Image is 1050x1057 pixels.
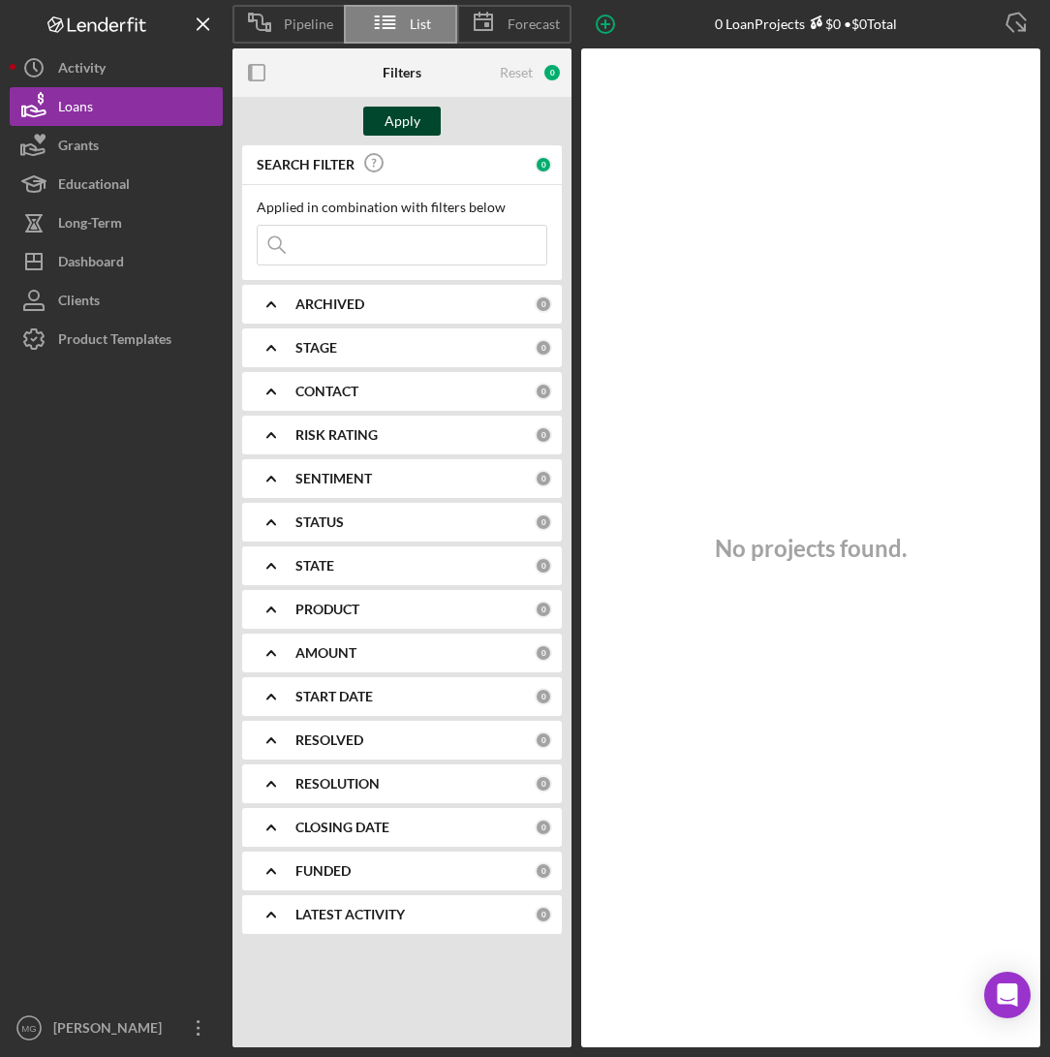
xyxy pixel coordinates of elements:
div: Open Intercom Messenger [984,972,1031,1018]
span: List [410,16,431,32]
button: Dashboard [10,242,223,281]
button: Activity [10,48,223,87]
button: Clients [10,281,223,320]
b: AMOUNT [295,645,356,661]
div: Dashboard [58,242,124,286]
div: 0 [535,862,552,880]
div: 0 [535,339,552,357]
div: Activity [58,48,106,92]
div: 0 [535,688,552,705]
div: Apply [385,107,420,136]
b: STATE [295,558,334,574]
b: Filters [383,65,421,80]
b: RISK RATING [295,427,378,443]
button: Educational [10,165,223,203]
b: STAGE [295,340,337,356]
b: STATUS [295,514,344,530]
div: 0 [535,156,552,173]
div: Clients [58,281,100,325]
div: Applied in combination with filters below [257,200,547,215]
button: Grants [10,126,223,165]
div: 0 [535,819,552,836]
button: Product Templates [10,320,223,358]
button: Apply [363,107,441,136]
button: Long-Term [10,203,223,242]
b: PRODUCT [295,602,359,617]
b: ARCHIVED [295,296,364,312]
div: Long-Term [58,203,122,247]
div: 0 [535,383,552,400]
div: 0 [535,470,552,487]
b: CLOSING DATE [295,820,389,835]
b: LATEST ACTIVITY [295,907,405,922]
div: $0 [805,16,841,32]
div: Reset [500,65,533,80]
div: Product Templates [58,320,171,363]
div: Loans [58,87,93,131]
button: Loans [10,87,223,126]
div: 0 [535,601,552,618]
b: START DATE [295,689,373,704]
b: CONTACT [295,384,358,399]
h3: No projects found. [715,535,907,562]
div: Educational [58,165,130,208]
b: SENTIMENT [295,471,372,486]
b: RESOLVED [295,732,363,748]
b: SEARCH FILTER [257,157,355,172]
div: 0 [535,295,552,313]
button: MG[PERSON_NAME] [10,1009,223,1047]
span: Forecast [508,16,560,32]
b: FUNDED [295,863,351,879]
b: RESOLUTION [295,776,380,792]
div: 0 [542,63,562,82]
text: MG [21,1023,36,1034]
div: 0 [535,557,552,575]
div: 0 [535,731,552,749]
div: Grants [58,126,99,170]
div: 0 [535,775,552,793]
div: 0 [535,426,552,444]
div: 0 [535,906,552,923]
div: 0 [535,513,552,531]
div: [PERSON_NAME] [48,1009,174,1052]
div: 0 Loan Projects • $0 Total [715,16,897,32]
span: Pipeline [284,16,333,32]
div: 0 [535,644,552,662]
